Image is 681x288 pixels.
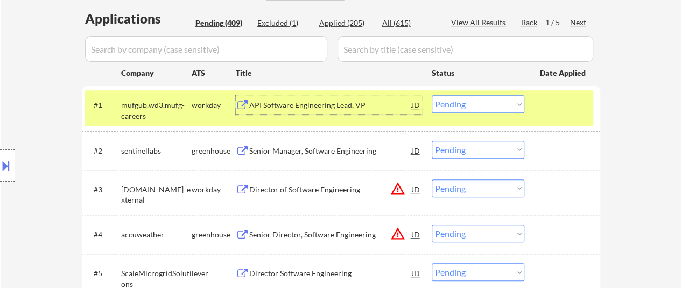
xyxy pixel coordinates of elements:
[411,141,422,160] div: JD
[451,17,509,28] div: View All Results
[521,17,538,28] div: Back
[249,146,412,156] div: Senior Manager, Software Engineering
[192,268,236,279] div: lever
[249,268,412,279] div: Director Software Engineering
[192,100,236,111] div: workday
[545,17,570,28] div: 1 / 5
[338,36,593,62] input: Search by title (case sensitive)
[382,18,436,28] div: All (615)
[411,95,422,114] div: JD
[390,226,405,241] button: warning_amber
[411,225,422,244] div: JD
[192,184,236,195] div: workday
[195,18,249,28] div: Pending (409)
[432,63,524,82] div: Status
[249,184,412,195] div: Director of Software Engineering
[85,12,192,25] div: Applications
[236,68,422,78] div: Title
[570,17,587,28] div: Next
[411,179,422,199] div: JD
[94,268,113,279] div: #5
[319,18,373,28] div: Applied (205)
[249,229,412,240] div: Senior Director, Software Engineering
[192,68,236,78] div: ATS
[411,263,422,283] div: JD
[390,181,405,196] button: warning_amber
[540,68,587,78] div: Date Applied
[192,146,236,156] div: greenhouse
[249,100,412,111] div: API Software Engineering Lead, VP
[192,229,236,240] div: greenhouse
[85,36,327,62] input: Search by company (case sensitive)
[257,18,311,28] div: Excluded (1)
